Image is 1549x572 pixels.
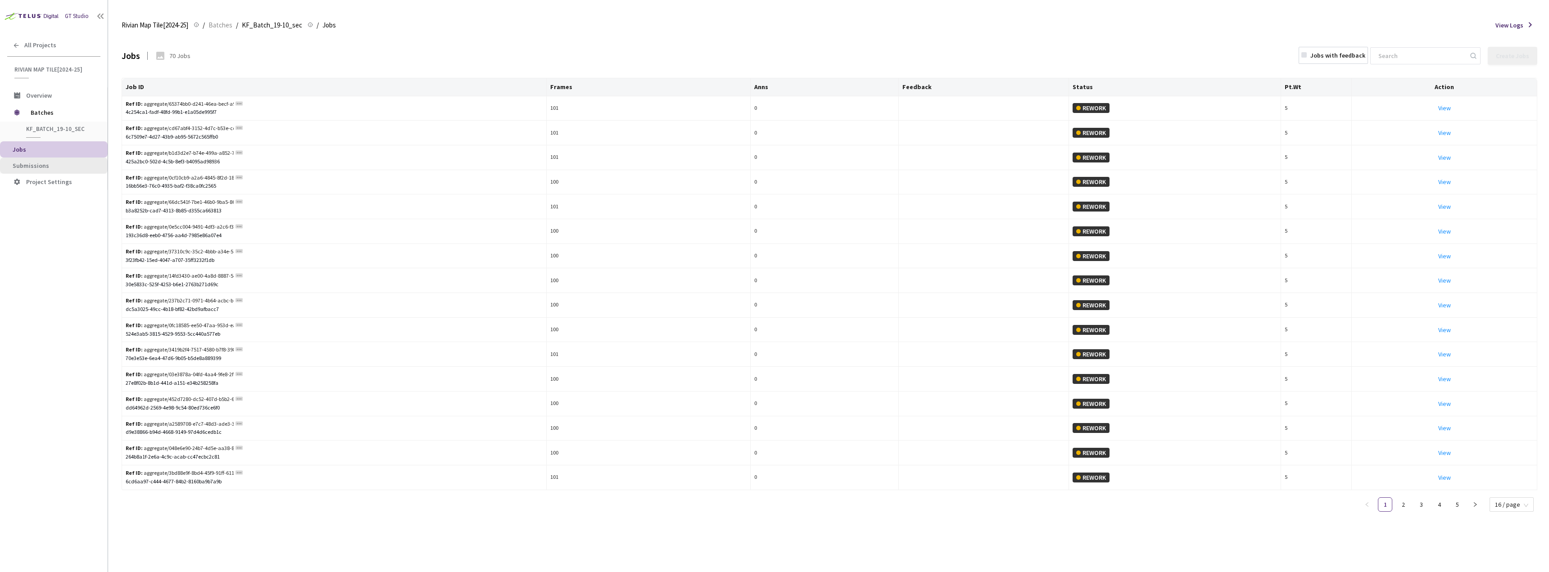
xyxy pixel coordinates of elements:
[126,223,234,231] div: aggregate/0e5cc004-9491-4df3-a2c6-f36412f9f8a8
[547,78,751,96] th: Frames
[1281,342,1352,367] td: 5
[126,445,143,451] b: Ref ID:
[1281,194,1352,219] td: 5
[1438,326,1451,334] a: View
[126,248,143,255] b: Ref ID:
[1432,498,1446,511] a: 4
[1281,121,1352,145] td: 5
[126,207,543,215] div: b3a8252b-cad7-4313-8b85-d355ca663813
[126,420,234,428] div: aggregate/a2589708-e7c7-48d3-ade3-3d36374db073
[547,342,751,367] td: 101
[547,96,751,121] td: 101
[1073,349,1110,359] div: REWORK
[26,91,52,99] span: Overview
[122,20,188,31] span: Rivian Map Tile[2024-25]
[751,293,899,318] td: 0
[126,231,543,240] div: 193c36d8-eeb0-4756-aa4d-7985e86a07e4
[751,441,899,465] td: 0
[751,78,899,96] th: Anns
[1073,275,1110,285] div: REWORK
[126,174,143,181] b: Ref ID:
[1438,400,1451,408] a: View
[31,104,92,122] span: Batches
[1378,497,1392,512] li: 1
[1438,252,1451,260] a: View
[1281,392,1352,416] td: 5
[1438,129,1451,137] a: View
[1396,498,1410,511] a: 2
[1360,497,1374,512] button: left
[547,194,751,219] td: 101
[126,198,143,205] b: Ref ID:
[1281,293,1352,318] td: 5
[1438,227,1451,235] a: View
[1073,423,1110,433] div: REWORK
[126,108,543,117] div: 4c254ca1-fadf-48fd-99b1-e1a05de995f7
[1073,128,1110,138] div: REWORK
[126,149,234,158] div: aggregate/b1d3d2e7-b74e-499a-a852-7cc7f9cd17cf
[126,100,143,107] b: Ref ID:
[751,219,899,244] td: 0
[203,20,205,31] li: /
[126,297,234,305] div: aggregate/237b2c71-0971-4b64-acbc-b1b9039b5c8c
[169,51,190,61] div: 70 Jobs
[126,223,143,230] b: Ref ID:
[208,20,232,31] span: Batches
[1310,50,1365,60] div: Jobs with feedback
[126,158,543,166] div: 425a2bc0-502d-4c5b-8ef3-b4095ad98936
[547,293,751,318] td: 100
[751,268,899,293] td: 0
[126,346,143,353] b: Ref ID:
[126,477,543,486] div: 6cd6aa97-c444-4677-84b2-8160ba9b7a9b
[126,198,234,207] div: aggregate/66dc541f-7be1-46b0-9ba5-8685d768c358
[547,244,751,269] td: 100
[126,305,543,314] div: dc5a3025-49cc-4b18-bf82-42bd9afbacc7
[1438,350,1451,358] a: View
[751,342,899,367] td: 0
[547,465,751,490] td: 101
[65,12,89,21] div: GT Studio
[547,392,751,416] td: 100
[1073,325,1110,335] div: REWORK
[1073,103,1110,113] div: REWORK
[126,248,234,256] div: aggregate/37310c9c-35c2-4bbb-a34e-55f9d903e93e
[751,145,899,170] td: 0
[126,174,234,182] div: aggregate/0cf10cb9-a2a6-4845-8f2d-18606af88e5a
[1438,276,1451,284] a: View
[1438,473,1451,482] a: View
[126,182,543,190] div: 16bb56e3-76c0-4935-baf2-f38ca0fc2565
[26,125,93,133] span: KF_Batch_19-10_sec
[1352,78,1537,96] th: Action
[126,330,543,338] div: 524e3ab5-3815-4529-9553-5cc440a577eb
[1364,502,1370,507] span: left
[126,395,234,404] div: aggregate/452d7280-dc52-407d-b5b2-6bf3a7533ee3
[1438,153,1451,162] a: View
[1281,96,1352,121] td: 5
[26,178,72,186] span: Project Settings
[1378,498,1392,511] a: 1
[751,170,899,195] td: 0
[126,280,543,289] div: 30e5833c-525f-4253-b6e1-2763b271d69c
[1490,497,1534,508] div: Page Size
[1073,251,1110,261] div: REWORK
[126,133,543,141] div: 6c7509e7-4d27-43b9-ab95-5672c565ffb0
[547,318,751,342] td: 100
[1450,498,1464,511] a: 5
[751,367,899,392] td: 0
[751,318,899,342] td: 0
[1281,367,1352,392] td: 5
[1438,424,1451,432] a: View
[751,194,899,219] td: 0
[126,420,143,427] b: Ref ID:
[1495,20,1523,30] span: View Logs
[1281,78,1352,96] th: Pt.Wt
[24,41,56,49] span: All Projects
[547,416,751,441] td: 100
[126,444,234,453] div: aggregate/048e6e90-24b7-4d5e-aa38-81569b35bb62
[322,20,336,31] span: Jobs
[13,145,26,153] span: Jobs
[1472,502,1478,507] span: right
[1281,465,1352,490] td: 5
[126,124,234,133] div: aggregate/cd67abf4-3152-4d7c-b53e-cdee9804a062
[1438,375,1451,383] a: View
